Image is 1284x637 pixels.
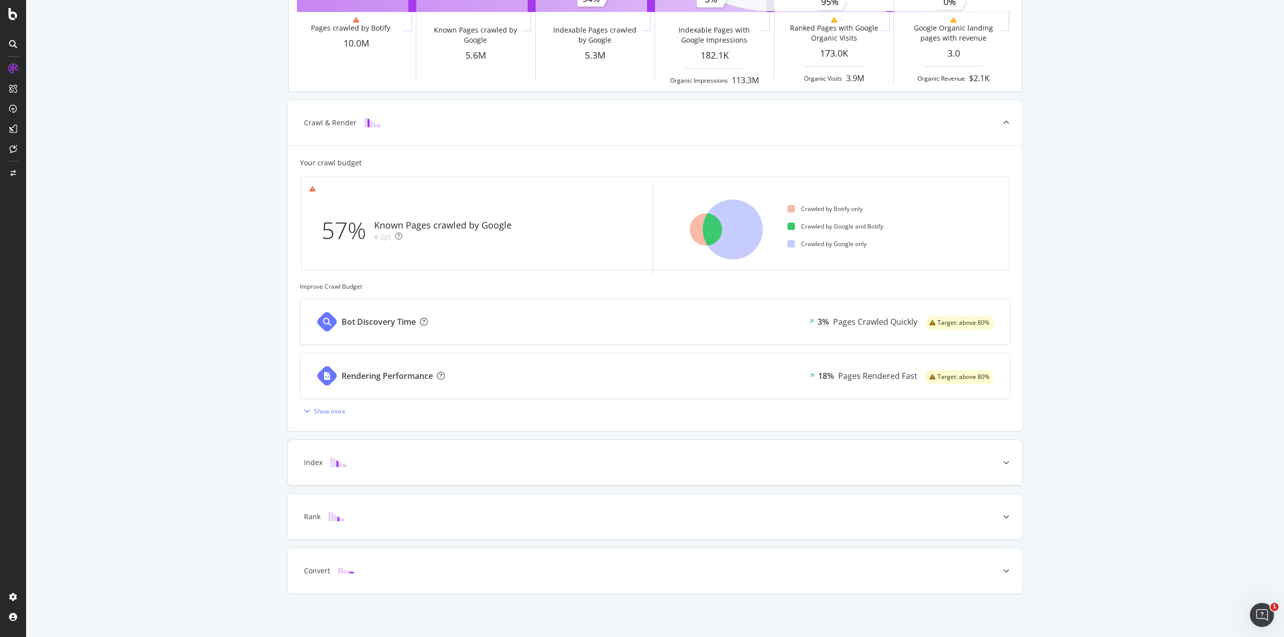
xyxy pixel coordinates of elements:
div: Your crawl budget [300,158,362,168]
img: block-icon [329,512,345,521]
span: 1 [1270,603,1278,611]
div: 2pt [380,232,391,242]
div: Rendering Performance [342,370,433,382]
div: Bot Discovery Time [342,316,416,328]
div: Improve Crawl Budget [300,282,1010,291]
div: 113.3M [732,75,759,86]
div: Known Pages crawled by Google [430,25,520,45]
div: Crawl & Render [304,118,357,128]
div: Crawled by Google only [787,240,867,248]
div: warning label [925,316,994,330]
img: block-icon [365,118,381,127]
iframe: Intercom live chat [1250,603,1274,627]
span: Target: above 80% [937,374,990,380]
div: Organic Impressions [670,76,728,85]
div: 5.6M [416,49,535,62]
div: Index [304,458,323,468]
a: Bot Discovery Time3%Pages Crawled Quicklywarning label [300,299,1010,345]
button: Show more [300,403,346,419]
div: Crawled by Google and Botify [787,222,883,231]
div: 18% [818,370,834,382]
div: Rank [304,512,320,522]
div: 3% [818,316,829,328]
img: Equal [374,236,378,239]
div: Convert [304,566,330,576]
div: Pages Rendered Fast [838,370,917,382]
img: block-icon [338,566,354,575]
div: 5.3M [536,49,655,62]
div: Indexable Pages crawled by Google [550,25,639,45]
div: 182.1K [655,49,774,62]
a: Rendering Performance18%Pages Rendered Fastwarning label [300,353,1010,399]
div: warning label [925,370,994,384]
div: 10.0M [297,37,416,50]
div: Pages crawled by Botify [311,23,390,33]
span: Target: above 80% [937,320,990,326]
div: Known Pages crawled by Google [374,219,512,232]
div: Pages Crawled Quickly [833,316,917,328]
div: Show more [314,407,346,415]
div: Crawled by Botify only [787,204,863,213]
img: block-icon [331,458,347,467]
div: Indexable Pages with Google Impressions [669,25,759,45]
div: 57% [322,214,374,247]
